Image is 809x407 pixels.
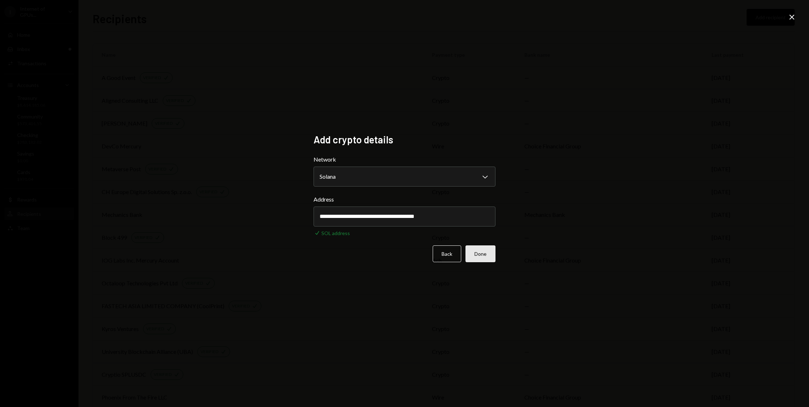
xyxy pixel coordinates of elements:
label: Network [314,155,495,164]
div: SOL address [321,229,350,237]
button: Back [433,245,461,262]
button: Network [314,167,495,187]
button: Done [465,245,495,262]
h2: Add crypto details [314,133,495,147]
label: Address [314,195,495,204]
